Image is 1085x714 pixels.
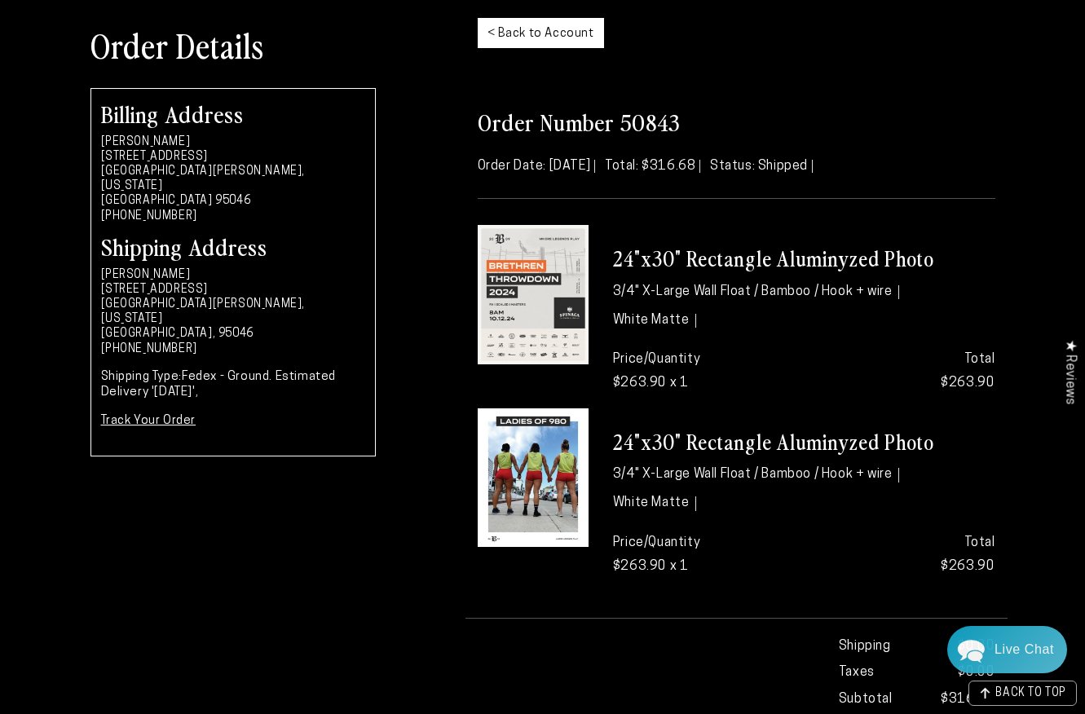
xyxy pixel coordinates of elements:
li: [GEOGRAPHIC_DATA][PERSON_NAME], [US_STATE] [101,165,365,194]
p: Price/Quantity $263.90 x 1 [613,531,792,579]
strong: Shipping [839,635,891,659]
strong: Shipping Type: [101,371,182,383]
li: [STREET_ADDRESS] [101,150,365,165]
li: [PHONE_NUMBER] [101,209,365,224]
h1: Order Details [90,24,453,66]
span: Status: Shipped [710,160,813,173]
span: Total: $316.68 [605,160,700,173]
h2: Order Number 50843 [478,107,995,136]
p: $263.90 [816,531,995,579]
strong: [PERSON_NAME] [101,136,191,148]
strong: Taxes [839,661,875,685]
img: Helga [187,24,229,67]
div: Chat widget toggle [947,626,1067,673]
li: 3/4" X-Large Wall Float / Bamboo / Hook + wire [613,468,899,483]
a: Leave A Message [108,491,239,518]
strong: Total [964,536,995,549]
div: Click to open Judge.me floating reviews tab [1054,327,1085,417]
li: White Matte [613,314,696,328]
span: $316.68 [941,688,995,712]
span: BACK TO TOP [995,688,1066,699]
span: Re:amaze [174,465,220,477]
h2: Billing Address [101,102,365,125]
span: Away until 10:00 AM [117,82,230,93]
span: $0.00 [958,661,995,685]
img: Marie J [118,24,161,67]
span: Order Date: [DATE] [478,160,596,173]
li: White Matte [613,496,696,511]
a: Track Your Order [101,415,196,427]
strong: Total [964,353,995,366]
li: [GEOGRAPHIC_DATA], 95046 [101,327,365,342]
img: 24"x30" Rectangle White Matte Aluminyzed Photo - 3/4" X-Large Wall Float / WireHanger [478,408,589,547]
img: John [152,24,195,67]
li: [GEOGRAPHIC_DATA] 95046 [101,194,365,209]
li: [GEOGRAPHIC_DATA][PERSON_NAME], [US_STATE] [101,297,365,327]
span: We run on [125,468,221,476]
p: Price/Quantity $263.90 x 1 [613,348,792,395]
a: < Back to Account [478,18,604,48]
h3: 24"x30" Rectangle Aluminyzed Photo [613,245,995,272]
h3: 24"x30" Rectangle Aluminyzed Photo [613,429,995,456]
img: 24"x30" Rectangle White Matte Aluminyzed Photo - 3/4" X-Large Wall Float / WireHanger [478,225,589,364]
p: $263.90 [816,348,995,395]
strong: Subtotal [839,688,893,712]
div: Contact Us Directly [995,626,1054,673]
li: 3/4" X-Large Wall Float / Bamboo / Hook + wire [613,285,899,300]
li: [STREET_ADDRESS] [101,283,365,297]
h2: Shipping Address [101,235,365,258]
li: [PHONE_NUMBER] [101,342,365,357]
p: Fedex - Ground. Estimated Delivery '[DATE]', [101,369,365,401]
strong: [PERSON_NAME] [101,269,191,281]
